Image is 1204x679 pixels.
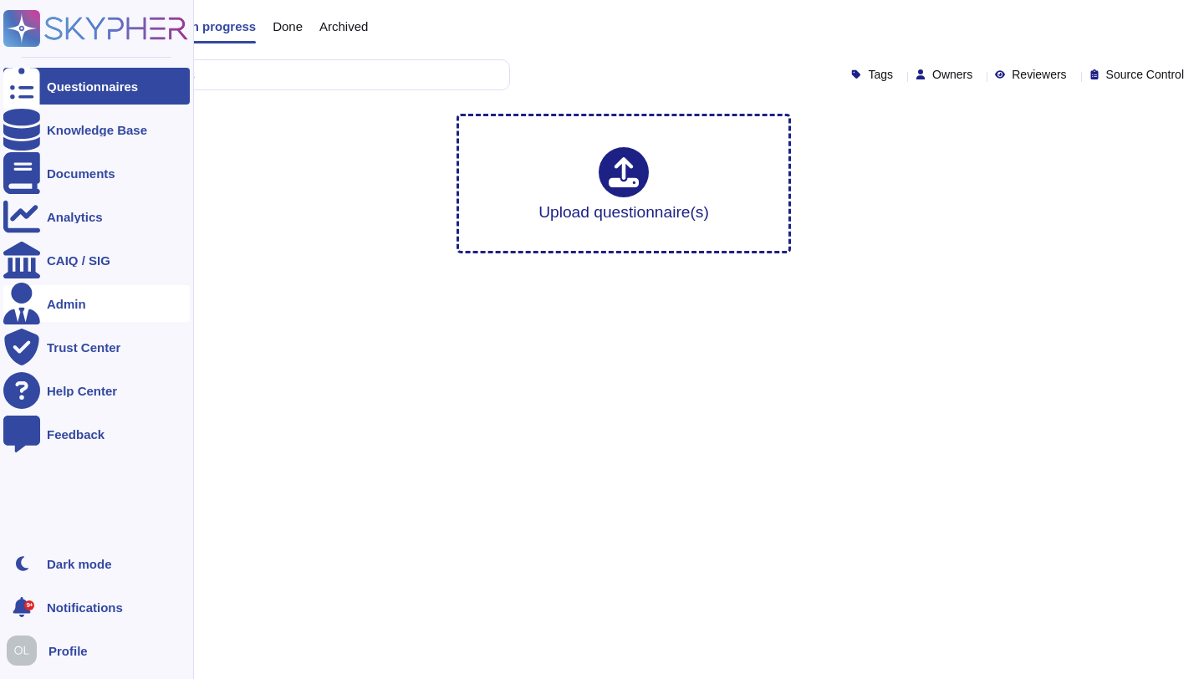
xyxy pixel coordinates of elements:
[47,601,123,614] span: Notifications
[24,600,34,610] div: 9+
[3,329,190,365] a: Trust Center
[3,155,190,191] a: Documents
[3,242,190,278] a: CAIQ / SIG
[47,124,147,136] div: Knowledge Base
[47,428,105,441] div: Feedback
[1012,69,1066,80] span: Reviewers
[3,68,190,105] a: Questionnaires
[47,385,117,397] div: Help Center
[47,341,120,354] div: Trust Center
[48,645,88,657] span: Profile
[3,416,190,452] a: Feedback
[932,69,972,80] span: Owners
[47,254,110,267] div: CAIQ / SIG
[47,167,115,180] div: Documents
[319,20,368,33] span: Archived
[3,632,48,669] button: user
[3,285,190,322] a: Admin
[3,198,190,235] a: Analytics
[47,80,138,93] div: Questionnaires
[273,20,303,33] span: Done
[66,60,509,89] input: Search by keywords
[538,147,709,220] div: Upload questionnaire(s)
[3,372,190,409] a: Help Center
[47,211,103,223] div: Analytics
[47,558,112,570] div: Dark mode
[1106,69,1184,80] span: Source Control
[868,69,893,80] span: Tags
[3,111,190,148] a: Knowledge Base
[187,20,256,33] span: In progress
[47,298,86,310] div: Admin
[7,636,37,666] img: user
